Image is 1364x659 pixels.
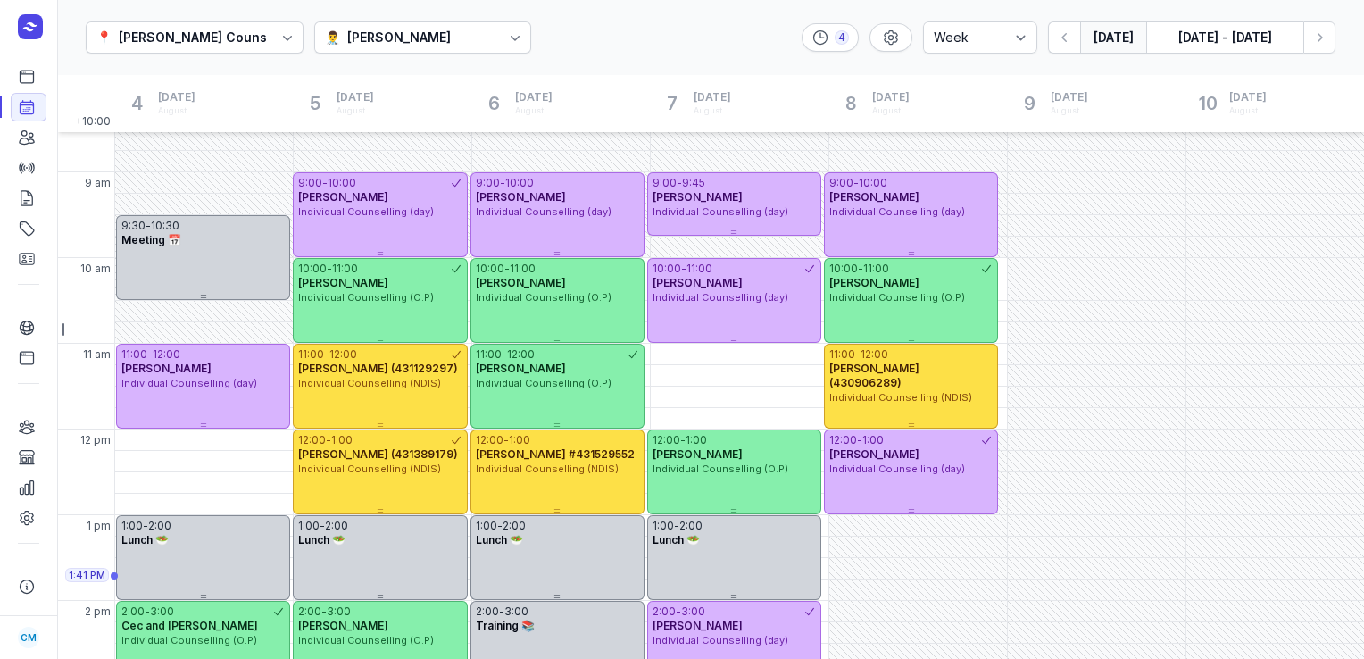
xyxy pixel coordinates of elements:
span: Individual Counselling (NDIS) [476,463,619,475]
div: 9:30 [121,219,146,233]
span: 1 pm [87,519,111,533]
div: 👨‍⚕️ [325,27,340,48]
div: - [327,262,332,276]
span: 1:41 PM [69,568,105,582]
span: Lunch 🥗 [476,533,523,546]
span: [DATE] [1051,90,1088,104]
div: 10:00 [505,176,534,190]
div: - [497,519,503,533]
span: [PERSON_NAME] [298,276,388,289]
div: 9:00 [653,176,677,190]
div: 9:00 [476,176,500,190]
div: 2:00 [148,519,171,533]
span: [PERSON_NAME] [829,447,919,461]
div: 3:00 [681,605,705,619]
div: 9 [1015,89,1044,118]
div: 2:00 [679,519,703,533]
span: Lunch 🥗 [121,533,169,546]
span: [PERSON_NAME] (430906289) [829,362,919,389]
span: Individual Counselling (day) [476,205,611,218]
button: [DATE] [1080,21,1146,54]
span: [PERSON_NAME] [653,190,743,204]
div: 9:00 [829,176,853,190]
div: 2:00 [653,605,676,619]
span: Individual Counselling (NDIS) [298,463,441,475]
span: Individual Counselling (O.P) [476,377,611,389]
div: 10:00 [829,262,858,276]
div: 2:00 [476,605,499,619]
div: 4 [122,89,151,118]
div: [PERSON_NAME] [347,27,451,48]
span: [DATE] [515,90,553,104]
div: - [499,605,504,619]
span: Individual Counselling (O.P) [476,291,611,304]
div: 12:00 [298,433,326,447]
span: 10 am [80,262,111,276]
div: 1:00 [862,433,884,447]
span: Individual Counselling (O.P) [298,634,434,646]
div: - [857,433,862,447]
span: Individual Counselling (O.P) [121,634,257,646]
div: August [337,104,374,117]
div: 7 [658,89,686,118]
div: August [1229,104,1267,117]
span: Individual Counselling (day) [829,205,965,218]
div: 10:00 [298,262,327,276]
span: [DATE] [872,90,910,104]
span: Meeting 📅 [121,233,181,246]
div: - [324,347,329,362]
div: 1:00 [509,433,530,447]
div: 10:30 [151,219,179,233]
span: Lunch 🥗 [653,533,700,546]
span: Cec and [PERSON_NAME] [121,619,258,632]
div: [PERSON_NAME] Counselling [119,27,302,48]
div: August [694,104,731,117]
span: Individual Counselling (day) [829,463,965,475]
div: - [326,433,331,447]
span: Individual Counselling (day) [298,205,434,218]
div: 📍 [96,27,112,48]
div: - [677,176,682,190]
div: - [320,519,325,533]
span: [PERSON_NAME] (431129297) [298,362,458,375]
div: - [680,433,686,447]
div: 10:00 [328,176,356,190]
div: 2:00 [121,605,145,619]
div: 12:00 [861,347,888,362]
div: - [858,262,863,276]
span: [PERSON_NAME] [476,190,566,204]
div: - [321,605,327,619]
span: [PERSON_NAME] [653,619,743,632]
div: 1:00 [121,519,143,533]
div: 12:00 [153,347,180,362]
div: 3:00 [327,605,351,619]
span: [PERSON_NAME] [298,619,388,632]
div: 9:45 [682,176,705,190]
span: [PERSON_NAME] [653,447,743,461]
div: 10 [1193,89,1222,118]
div: 1:00 [331,433,353,447]
div: 10:00 [476,262,504,276]
div: - [853,176,859,190]
div: 4 [835,30,849,45]
span: [PERSON_NAME] #431529552 [476,447,635,461]
div: 12:00 [653,433,680,447]
div: August [872,104,910,117]
div: 1:00 [686,433,707,447]
div: 12:00 [507,347,535,362]
span: Training 📚 [476,619,535,632]
span: [DATE] [337,90,374,104]
div: 2:00 [298,605,321,619]
div: - [855,347,861,362]
div: 12:00 [829,433,857,447]
span: [PERSON_NAME] [476,276,566,289]
div: 10:00 [859,176,887,190]
div: 11:00 [686,262,712,276]
span: CM [21,627,37,648]
span: 9 am [85,176,111,190]
div: - [145,605,150,619]
span: Individual Counselling (day) [653,205,788,218]
div: - [674,519,679,533]
span: +10:00 [75,114,114,132]
span: Individual Counselling (day) [121,377,257,389]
